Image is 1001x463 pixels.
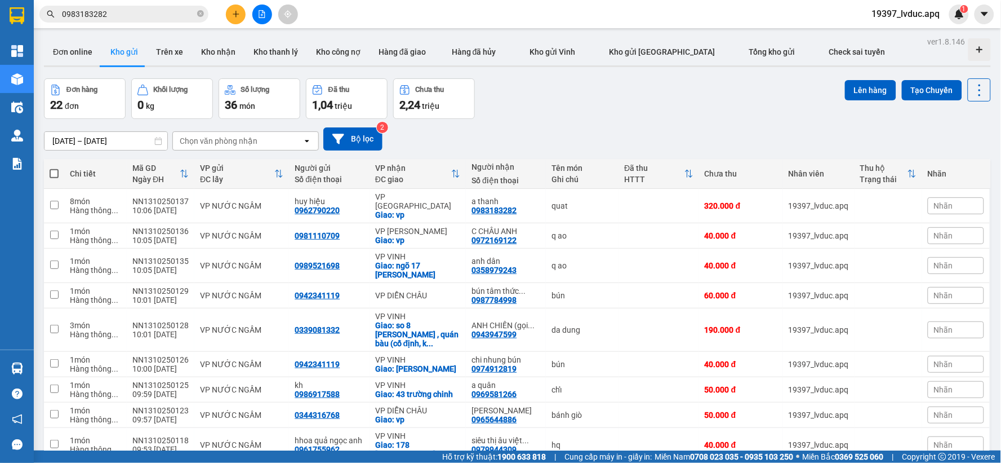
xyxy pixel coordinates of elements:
span: ... [112,445,118,454]
div: 19397_lvduc.apq [789,360,849,369]
div: Đã thu [625,164,684,173]
div: 1 món [70,286,121,296]
div: Giao: so 8 hồ bá kiện , quán bàu (cố định, k tự ý thay đổi) [375,321,461,348]
div: Giao: 43 trường chinh [375,390,461,399]
div: 19397_lvduc.apq [789,411,849,420]
div: Hàng thông thường [70,296,121,305]
button: Kho gửi [101,38,147,65]
span: Kho gửi Vinh [530,47,576,56]
span: 2,24 [399,98,420,112]
div: 10:06 [DATE] [132,206,189,215]
div: VP NƯỚC NGẦM [200,325,283,334]
div: 10:00 [DATE] [132,364,189,373]
div: VP NƯỚC NGẦM [200,231,283,240]
span: notification [12,414,23,425]
div: VP VINH [375,355,461,364]
span: message [12,439,23,450]
span: close-circle [197,10,204,17]
span: Kho gửi [GEOGRAPHIC_DATA] [610,47,715,56]
div: VP VINH [375,381,461,390]
div: VP gửi [200,164,274,173]
span: | [892,451,894,463]
div: 40.000 đ [705,360,777,369]
div: ANH CHIẾN (gọi trước 30ph) [471,321,540,330]
sup: 2 [377,122,388,133]
span: ... [112,415,118,424]
div: Giao: vp [375,210,461,219]
span: 1 [962,5,966,13]
span: ... [112,296,118,305]
span: ⚪️ [797,455,800,459]
div: minh sâm [471,406,540,415]
span: Nhãn [934,440,953,449]
div: Ngày ĐH [132,175,180,184]
div: 0962790220 [295,206,340,215]
div: Hàng thông thường [70,364,121,373]
div: Hàng thông thường [70,266,121,275]
span: Nhãn [934,385,953,394]
div: 40.000 đ [705,440,777,449]
div: VP DIỄN CHÂU [375,406,461,415]
div: 1 món [70,227,121,236]
div: Chưa thu [705,169,777,178]
div: Chọn văn phòng nhận [180,135,257,147]
div: Thu hộ [860,164,907,173]
div: 1 món [70,355,121,364]
th: Toggle SortBy [127,159,194,189]
div: Hàng thông thường [70,330,121,339]
div: Giao: vp [375,236,461,245]
div: 19397_lvduc.apq [789,291,849,300]
div: Trạng thái [860,175,907,184]
div: 19397_lvduc.apq [789,261,849,270]
div: 0981110709 [295,231,340,240]
span: Nhãn [934,201,953,210]
button: aim [278,5,298,24]
div: NN1310250125 [132,381,189,390]
div: q ao [551,231,613,240]
div: hq [551,440,613,449]
div: 0942341119 [295,360,340,369]
div: 0943947599 [471,330,517,339]
th: Toggle SortBy [855,159,922,189]
img: warehouse-icon [11,102,23,113]
span: Check sai tuyến [829,47,886,56]
span: ... [427,339,434,348]
th: Toggle SortBy [194,159,289,189]
span: món [239,102,255,111]
div: 50.000 đ [705,385,777,394]
div: 0344316768 [295,411,340,420]
div: 19397_lvduc.apq [789,201,849,210]
span: Tổng kho gửi [749,47,795,56]
div: 320.000 đ [705,201,777,210]
span: kg [146,102,154,111]
span: ... [112,364,118,373]
img: solution-icon [11,158,23,170]
span: Miền Nam [655,451,794,463]
div: Số điện thoại [295,175,363,184]
span: search [47,10,55,18]
div: Tên món [551,164,613,173]
div: VP NƯỚC NGẦM [200,385,283,394]
div: quat [551,201,613,210]
div: Nhân viên [789,169,849,178]
div: 40.000 đ [705,231,777,240]
span: Cung cấp máy in - giấy in: [564,451,652,463]
span: ... [519,286,526,296]
div: VP VINH [375,312,461,321]
span: triệu [335,102,352,111]
button: Lên hàng [845,80,896,100]
div: Tạo kho hàng mới [968,38,991,61]
div: ĐC lấy [200,175,274,184]
div: 0358979243 [471,266,517,275]
button: Kho nhận [192,38,244,65]
div: 60.000 đ [705,291,777,300]
span: plus [232,10,240,18]
button: caret-down [975,5,994,24]
div: Ghi chú [551,175,613,184]
div: bún tâm thức dchau [471,286,540,296]
div: NN1310250123 [132,406,189,415]
span: | [554,451,556,463]
div: a thanh [471,197,540,206]
span: Hỗ trợ kỹ thuật: [442,451,546,463]
div: 19397_lvduc.apq [789,440,849,449]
